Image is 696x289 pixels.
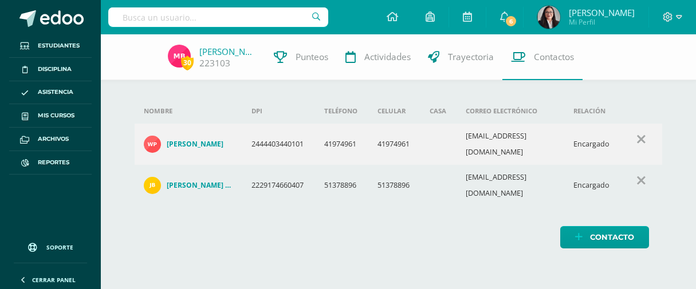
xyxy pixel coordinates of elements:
[337,34,419,80] a: Actividades
[38,158,69,167] span: Reportes
[296,51,328,63] span: Punteos
[315,98,368,124] th: Teléfono
[457,124,564,165] td: [EMAIL_ADDRESS][DOMAIN_NAME]
[167,181,233,190] h4: [PERSON_NAME] Bac [PERSON_NAME]
[315,165,368,206] td: 51378896
[181,56,194,70] span: 30
[420,98,457,124] th: Casa
[534,51,574,63] span: Contactos
[9,34,92,58] a: Estudiantes
[38,134,69,144] span: Archivos
[14,232,87,260] a: Soporte
[457,98,564,124] th: Correo electrónico
[368,165,420,206] td: 51378896
[108,7,328,27] input: Busca un usuario...
[32,276,76,284] span: Cerrar panel
[560,226,649,248] a: Contacto
[315,124,368,165] td: 41974961
[564,98,620,124] th: Relación
[265,34,337,80] a: Punteos
[9,151,92,175] a: Reportes
[448,51,494,63] span: Trayectoria
[9,81,92,105] a: Asistencia
[242,124,315,165] td: 2444403440101
[419,34,502,80] a: Trayectoria
[564,124,620,165] td: Encargado
[144,136,233,153] a: [PERSON_NAME]
[38,65,72,74] span: Disciplina
[38,41,80,50] span: Estudiantes
[502,34,583,80] a: Contactos
[144,136,161,153] img: f0486021a37a2c6e655fe082e762c786.png
[368,98,420,124] th: Celular
[199,46,257,57] a: [PERSON_NAME]
[144,177,161,194] img: 114ac5e7079dec5651a4abdef8d090a1.png
[38,88,73,97] span: Asistencia
[569,17,635,27] span: Mi Perfil
[46,243,73,251] span: Soporte
[168,45,191,68] img: 4af8018023ffa4d8e1e0d6e8e08ff839.png
[167,140,223,149] h4: [PERSON_NAME]
[242,165,315,206] td: 2229174660407
[569,7,635,18] span: [PERSON_NAME]
[9,58,92,81] a: Disciplina
[537,6,560,29] img: e273bec5909437e5d5b2daab1002684b.png
[9,128,92,151] a: Archivos
[144,177,233,194] a: [PERSON_NAME] Bac [PERSON_NAME]
[135,98,242,124] th: Nombre
[242,98,315,124] th: DPI
[364,51,411,63] span: Actividades
[368,124,420,165] td: 41974961
[457,165,564,206] td: [EMAIL_ADDRESS][DOMAIN_NAME]
[564,165,620,206] td: Encargado
[38,111,74,120] span: Mis cursos
[505,15,517,27] span: 6
[590,227,634,248] span: Contacto
[9,104,92,128] a: Mis cursos
[199,57,230,69] a: 223103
